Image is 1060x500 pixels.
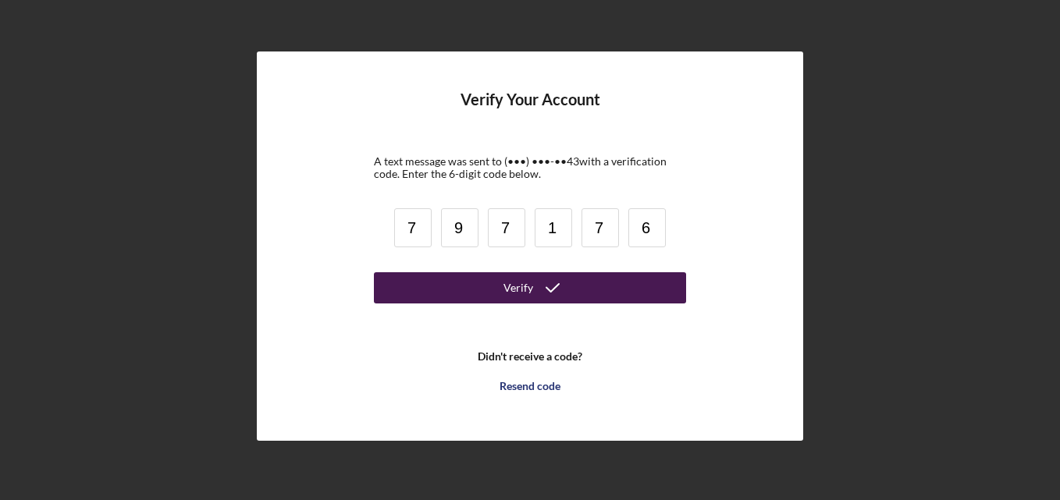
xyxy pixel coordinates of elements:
div: Resend code [500,371,560,402]
div: Verify [503,272,533,303]
div: A text message was sent to (•••) •••-•• 43 with a verification code. Enter the 6-digit code below. [374,155,686,180]
b: Didn't receive a code? [478,350,582,363]
button: Verify [374,272,686,303]
h4: Verify Your Account [461,90,600,132]
button: Resend code [374,371,686,402]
